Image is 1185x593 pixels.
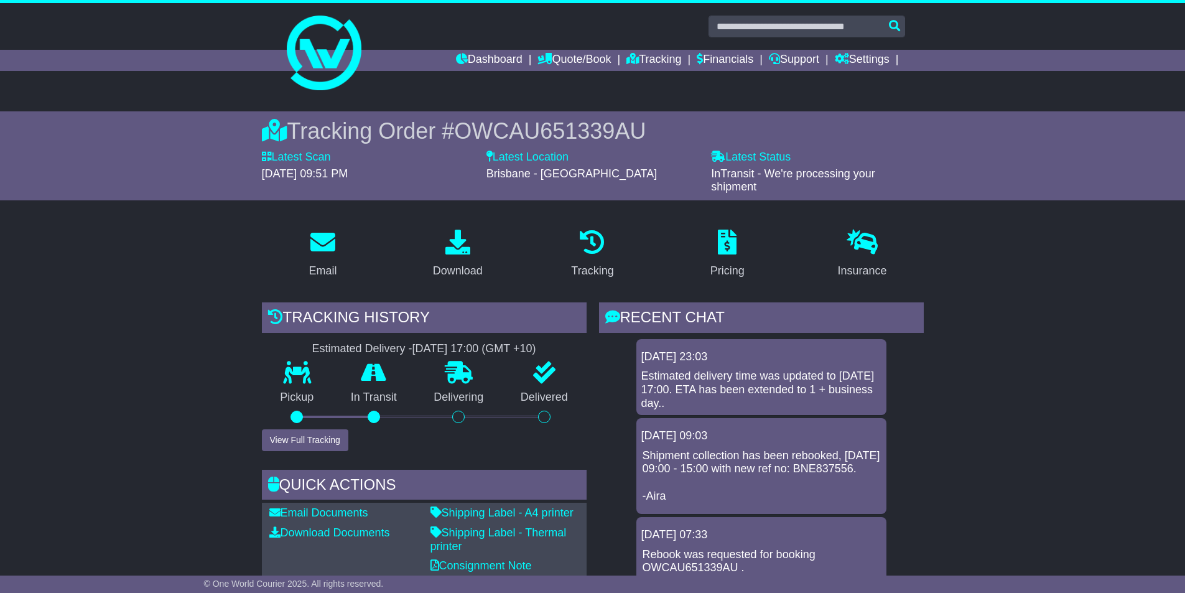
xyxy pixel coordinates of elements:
[433,263,483,279] div: Download
[412,342,536,356] div: [DATE] 17:00 (GMT +10)
[641,370,881,410] div: Estimated delivery time was updated to [DATE] 17:00. ETA has been extended to 1 + business day..
[599,302,924,336] div: RECENT CHAT
[486,151,569,164] label: Latest Location
[702,225,753,284] a: Pricing
[643,449,880,503] p: Shipment collection has been rebooked, [DATE] 09:00 - 15:00 with new ref no: BNE837556. -Aira
[332,391,416,404] p: In Transit
[571,263,613,279] div: Tracking
[502,391,587,404] p: Delivered
[641,350,881,364] div: [DATE] 23:03
[769,50,819,71] a: Support
[456,50,523,71] a: Dashboard
[309,263,337,279] div: Email
[710,263,745,279] div: Pricing
[269,526,390,539] a: Download Documents
[641,528,881,542] div: [DATE] 07:33
[204,579,384,589] span: © One World Courier 2025. All rights reserved.
[430,559,532,572] a: Consignment Note
[262,118,924,144] div: Tracking Order #
[425,225,491,284] a: Download
[711,167,875,194] span: InTransit - We're processing your shipment
[486,167,657,180] span: Brisbane - [GEOGRAPHIC_DATA]
[537,50,611,71] a: Quote/Book
[626,50,681,71] a: Tracking
[430,507,574,519] a: Shipping Label - A4 printer
[830,225,895,284] a: Insurance
[269,507,368,519] a: Email Documents
[262,470,587,503] div: Quick Actions
[262,391,333,404] p: Pickup
[430,526,567,553] a: Shipping Label - Thermal printer
[563,225,621,284] a: Tracking
[262,167,348,180] span: [DATE] 09:51 PM
[300,225,345,284] a: Email
[416,391,503,404] p: Delivering
[643,548,880,575] p: Rebook was requested for booking OWCAU651339AU .
[641,429,881,443] div: [DATE] 09:03
[838,263,887,279] div: Insurance
[262,342,587,356] div: Estimated Delivery -
[454,118,646,144] span: OWCAU651339AU
[835,50,890,71] a: Settings
[697,50,753,71] a: Financials
[711,151,791,164] label: Latest Status
[262,302,587,336] div: Tracking history
[262,429,348,451] button: View Full Tracking
[262,151,331,164] label: Latest Scan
